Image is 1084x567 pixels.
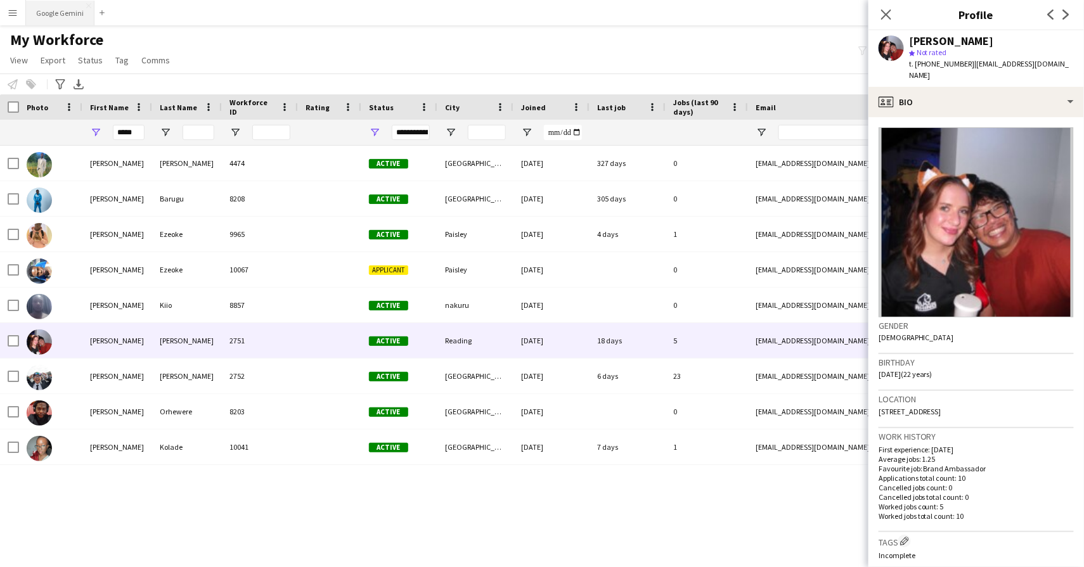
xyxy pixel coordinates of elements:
[590,217,666,252] div: 4 days
[437,359,513,393] div: [GEOGRAPHIC_DATA]
[513,181,590,216] div: [DATE]
[222,181,298,216] div: 8208
[513,323,590,358] div: [DATE]
[437,252,513,287] div: Paisley
[437,394,513,429] div: [GEOGRAPHIC_DATA]
[229,127,241,138] button: Open Filter Menu
[879,473,1074,483] p: Applications total count: 10
[27,294,52,319] img: Emmanuel Kiio
[152,430,222,464] div: Kolade
[748,430,1002,464] div: [EMAIL_ADDRESS][DOMAIN_NAME]
[748,217,1002,252] div: [EMAIL_ADDRESS][DOMAIN_NAME]
[152,217,222,252] div: Ezeoke
[879,357,1074,368] h3: Birthday
[27,365,52,390] img: Emmanuel Marcial
[879,431,1074,442] h3: Work history
[445,103,460,112] span: City
[90,103,129,112] span: First Name
[27,258,52,284] img: Emmanuel Ezeoke
[590,323,666,358] div: 18 days
[437,430,513,464] div: [GEOGRAPHIC_DATA]
[27,329,52,355] img: Emmanuel Marcial
[666,181,748,216] div: 0
[513,359,590,393] div: [DATE]
[27,223,52,248] img: Emmanuel Ezeoke
[27,436,52,461] img: Emmanuella Kolade
[113,125,145,140] input: First Name Filter Input
[597,103,626,112] span: Last job
[437,288,513,322] div: nakuru
[666,323,748,358] div: 5
[27,152,52,177] img: Emmanuel Asiedu-Addai
[41,54,65,66] span: Export
[222,146,298,181] div: 4474
[879,464,1074,473] p: Favourite job: Brand Ambassador
[35,52,70,68] a: Export
[748,359,1002,393] div: [EMAIL_ADDRESS][DOMAIN_NAME]
[369,336,408,346] span: Active
[879,502,1074,511] p: Worked jobs count: 5
[468,125,506,140] input: City Filter Input
[748,288,1002,322] div: [EMAIL_ADDRESS][DOMAIN_NAME]
[879,511,1074,521] p: Worked jobs total count: 10
[222,359,298,393] div: 2752
[437,146,513,181] div: [GEOGRAPHIC_DATA]
[590,430,666,464] div: 7 days
[756,103,776,112] span: Email
[82,146,152,181] div: [PERSON_NAME]
[136,52,175,68] a: Comms
[513,394,590,429] div: [DATE]
[82,323,152,358] div: [PERSON_NAME]
[82,252,152,287] div: [PERSON_NAME]
[160,103,197,112] span: Last Name
[27,400,52,426] img: Emmanuel Orhewere
[748,394,1002,429] div: [EMAIL_ADDRESS][DOMAIN_NAME]
[544,125,582,140] input: Joined Filter Input
[590,359,666,393] div: 6 days
[590,146,666,181] div: 327 days
[160,127,171,138] button: Open Filter Menu
[879,369,932,379] span: [DATE] (22 years)
[673,98,725,117] span: Jobs (last 90 days)
[152,181,222,216] div: Barugu
[369,127,380,138] button: Open Filter Menu
[879,320,1074,331] h3: Gender
[513,146,590,181] div: [DATE]
[666,430,748,464] div: 1
[82,359,152,393] div: [PERSON_NAME]
[666,217,748,252] div: 1
[879,393,1074,405] h3: Location
[152,323,222,358] div: [PERSON_NAME]
[437,323,513,358] div: Reading
[666,359,748,393] div: 23
[909,59,975,68] span: t. [PHONE_NUMBER]
[513,217,590,252] div: [DATE]
[71,77,86,92] app-action-btn: Export XLSX
[521,127,532,138] button: Open Filter Menu
[445,127,456,138] button: Open Filter Menu
[778,125,994,140] input: Email Filter Input
[222,430,298,464] div: 10041
[909,59,1069,80] span: | [EMAIL_ADDRESS][DOMAIN_NAME]
[879,454,1074,464] p: Average jobs: 1.25
[369,265,408,275] span: Applicant
[868,87,1084,117] div: Bio
[78,54,103,66] span: Status
[879,127,1074,317] img: Crew avatar or photo
[879,445,1074,454] p: First experience: [DATE]
[306,103,330,112] span: Rating
[590,181,666,216] div: 305 days
[748,252,1002,287] div: [EMAIL_ADDRESS][DOMAIN_NAME]
[521,103,546,112] span: Joined
[152,394,222,429] div: Orhewere
[513,252,590,287] div: [DATE]
[513,430,590,464] div: [DATE]
[437,181,513,216] div: [GEOGRAPHIC_DATA]
[369,194,408,204] span: Active
[369,407,408,417] span: Active
[369,372,408,381] span: Active
[666,252,748,287] div: 0
[5,52,33,68] a: View
[73,52,108,68] a: Status
[879,407,941,416] span: [STREET_ADDRESS]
